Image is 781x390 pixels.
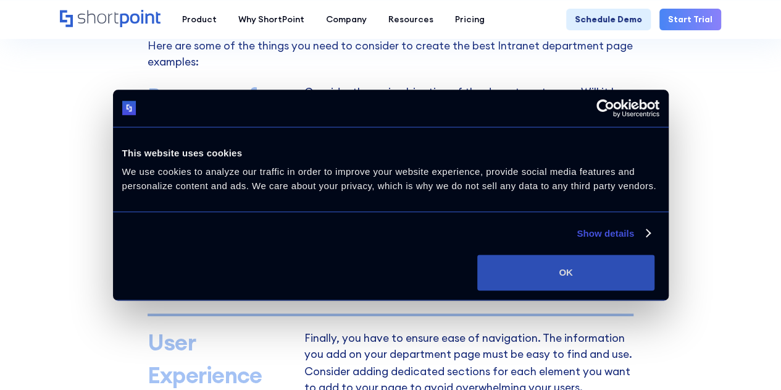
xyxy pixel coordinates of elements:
button: OK [477,255,654,290]
a: Product [171,9,227,30]
div: Why ShortPoint [238,13,304,26]
div: User Experience [148,326,293,390]
a: Company [315,9,377,30]
div: Resources [388,13,433,26]
a: Usercentrics Cookiebot - opens in a new window [551,99,659,117]
div: Purpose of the page [148,80,293,144]
div: Company [326,13,367,26]
div: Product [182,13,217,26]
a: Why ShortPoint [227,9,315,30]
p: Consider the main objective of the department page. Will it be used for information, collaboratio... [304,87,633,165]
iframe: Chat Widget [719,331,781,390]
a: Start Trial [659,9,721,30]
a: Show details [577,226,649,241]
div: This website uses cookies [122,146,659,161]
a: Pricing [444,9,495,30]
a: Resources [377,9,444,30]
a: Home [60,10,161,28]
img: logo [122,101,136,116]
a: Schedule Demo [566,9,651,30]
div: Pricing [455,13,485,26]
span: We use cookies to analyze our traffic in order to improve your website experience, provide social... [122,166,656,191]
